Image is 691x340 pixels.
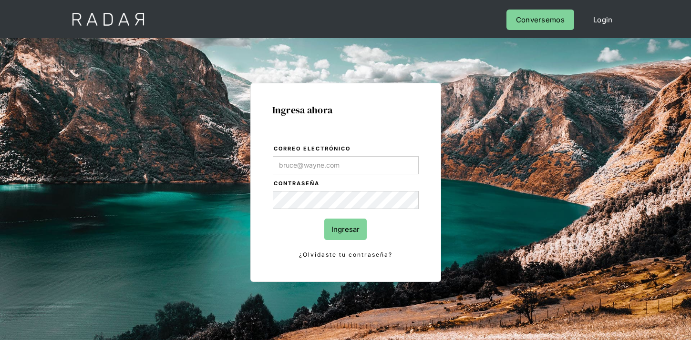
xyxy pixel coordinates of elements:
[274,144,419,154] label: Correo electrónico
[272,105,419,115] h1: Ingresa ahora
[273,156,419,174] input: bruce@wayne.com
[506,10,574,30] a: Conversemos
[272,144,419,260] form: Login Form
[274,179,419,189] label: Contraseña
[324,219,367,240] input: Ingresar
[273,250,419,260] a: ¿Olvidaste tu contraseña?
[584,10,622,30] a: Login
